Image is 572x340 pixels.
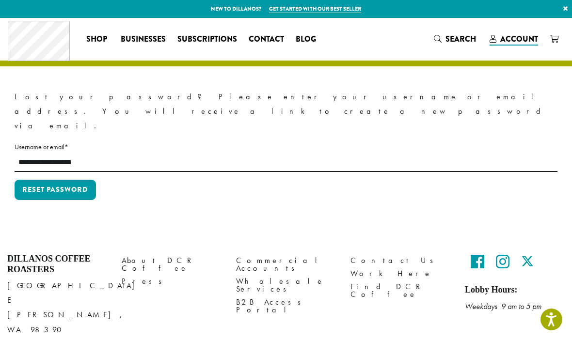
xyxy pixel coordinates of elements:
[350,280,450,301] a: Find DCR Coffee
[350,267,450,280] a: Work Here
[177,33,237,46] span: Subscriptions
[80,31,115,47] a: Shop
[236,275,336,295] a: Wholesale Services
[465,285,565,295] h5: Lobby Hours:
[350,254,450,267] a: Contact Us
[121,33,166,46] span: Businesses
[86,33,107,46] span: Shop
[15,141,557,153] label: Username or email
[296,33,316,46] span: Blog
[465,301,541,311] em: Weekdays 9 am to 5 pm
[269,5,361,13] a: Get started with our best seller
[236,254,336,275] a: Commercial Accounts
[236,295,336,316] a: B2B Access Portal
[15,90,557,133] p: Lost your password? Please enter your username or email address. You will receive a link to creat...
[445,33,476,45] span: Search
[500,33,538,45] span: Account
[7,254,107,275] h4: Dillanos Coffee Roasters
[122,275,222,288] a: Press
[428,31,484,47] a: Search
[122,254,222,275] a: About DCR Coffee
[15,180,96,200] button: Reset password
[249,33,284,46] span: Contact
